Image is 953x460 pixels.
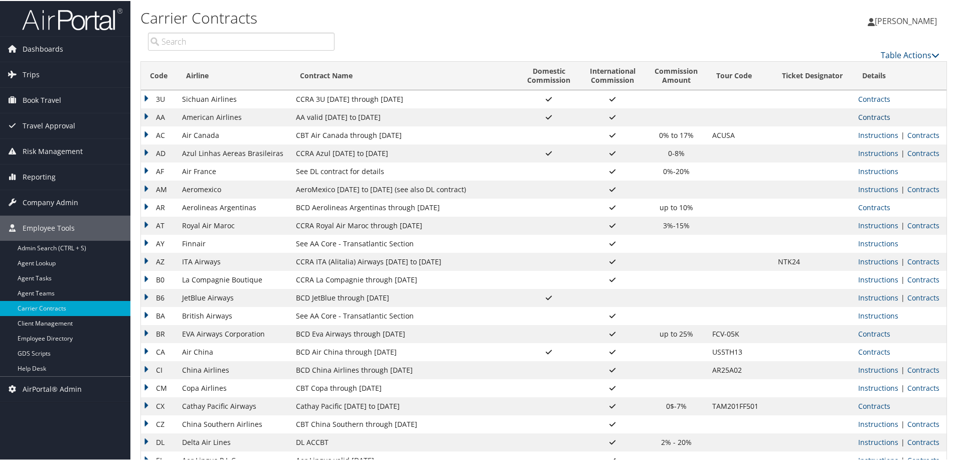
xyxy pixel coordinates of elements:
[707,61,773,89] th: Tour Code: activate to sort column ascending
[177,252,291,270] td: ITA Airways
[858,418,898,428] a: View Ticketing Instructions
[177,216,291,234] td: Royal Air Maroc
[868,5,947,35] a: [PERSON_NAME]
[291,234,518,252] td: See AA Core - Transatlantic Section
[23,36,63,61] span: Dashboards
[907,147,939,157] a: View Contracts
[141,288,177,306] td: B6
[907,364,939,374] a: View Contracts
[141,61,177,89] th: Code: activate to sort column descending
[858,129,898,139] a: View Ticketing Instructions
[141,432,177,450] td: DL
[177,306,291,324] td: British Airways
[291,143,518,162] td: CCRA Azul [DATE] to [DATE]
[858,436,898,446] a: View Ticketing Instructions
[645,125,707,143] td: 0% to 17%
[291,306,518,324] td: See AA Core - Transatlantic Section
[858,93,890,103] a: View Contracts
[141,270,177,288] td: B0
[773,252,853,270] td: NTK24
[23,138,83,163] span: Risk Management
[291,342,518,360] td: BCD Air China through [DATE]
[177,360,291,378] td: China Airlines
[177,324,291,342] td: EVA Airways Corporation
[858,238,898,247] a: View Ticketing Instructions
[141,107,177,125] td: AA
[177,89,291,107] td: Sichuan Airlines
[141,162,177,180] td: AF
[645,396,707,414] td: 0$-7%
[177,125,291,143] td: Air Canada
[291,198,518,216] td: BCD Aerolineas Argentinas through [DATE]
[580,61,645,89] th: InternationalCommission: activate to sort column ascending
[291,414,518,432] td: CBT China Southern through [DATE]
[291,360,518,378] td: BCD China Airlines through [DATE]
[898,256,907,265] span: |
[858,147,898,157] a: View Ticketing Instructions
[645,324,707,342] td: up to 25%
[177,432,291,450] td: Delta Air Lines
[907,129,939,139] a: View Contracts
[898,147,907,157] span: |
[518,61,580,89] th: DomesticCommission: activate to sort column ascending
[177,61,291,89] th: Airline: activate to sort column ascending
[907,274,939,283] a: View Contracts
[858,111,890,121] a: View Contracts
[177,414,291,432] td: China Southern Airlines
[875,15,937,26] span: [PERSON_NAME]
[23,164,56,189] span: Reporting
[858,364,898,374] a: View Ticketing Instructions
[291,270,518,288] td: CCRA La Compagnie through [DATE]
[291,180,518,198] td: AeroMexico [DATE] to [DATE] (see also DL contract)
[898,418,907,428] span: |
[898,292,907,301] span: |
[898,274,907,283] span: |
[858,292,898,301] a: View Ticketing Instructions
[858,166,898,175] a: View Ticketing Instructions
[141,125,177,143] td: AC
[177,198,291,216] td: Aerolineas Argentinas
[645,432,707,450] td: 2% - 20%
[291,396,518,414] td: Cathay Pacific [DATE] to [DATE]
[23,189,78,214] span: Company Admin
[177,107,291,125] td: American Airlines
[291,252,518,270] td: CCRA ITA (Alitalia) Airways [DATE] to [DATE]
[853,61,946,89] th: Details: activate to sort column ascending
[291,107,518,125] td: AA valid [DATE] to [DATE]
[707,342,773,360] td: US5TH13
[707,324,773,342] td: FCV-05K
[898,364,907,374] span: |
[23,61,40,86] span: Trips
[707,360,773,378] td: AR25A02
[907,220,939,229] a: View Contracts
[141,252,177,270] td: AZ
[23,112,75,137] span: Travel Approval
[177,342,291,360] td: Air China
[907,184,939,193] a: View Contracts
[707,396,773,414] td: TAM201FF501
[907,436,939,446] a: View Contracts
[177,288,291,306] td: JetBlue Airways
[141,234,177,252] td: AY
[858,346,890,356] a: View Contracts
[858,184,898,193] a: View Ticketing Instructions
[291,125,518,143] td: CBT Air Canada through [DATE]
[291,324,518,342] td: BCD Eva Airways through [DATE]
[645,61,707,89] th: CommissionAmount: activate to sort column ascending
[141,360,177,378] td: CI
[141,306,177,324] td: BA
[898,184,907,193] span: |
[291,61,518,89] th: Contract Name: activate to sort column ascending
[140,7,678,28] h1: Carrier Contracts
[645,162,707,180] td: 0%-20%
[177,234,291,252] td: Finnair
[898,436,907,446] span: |
[141,89,177,107] td: 3U
[858,382,898,392] a: View Ticketing Instructions
[23,215,75,240] span: Employee Tools
[177,162,291,180] td: Air France
[645,216,707,234] td: 3%-15%
[773,61,853,89] th: Ticket Designator: activate to sort column ascending
[858,328,890,338] a: View Contracts
[141,143,177,162] td: AD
